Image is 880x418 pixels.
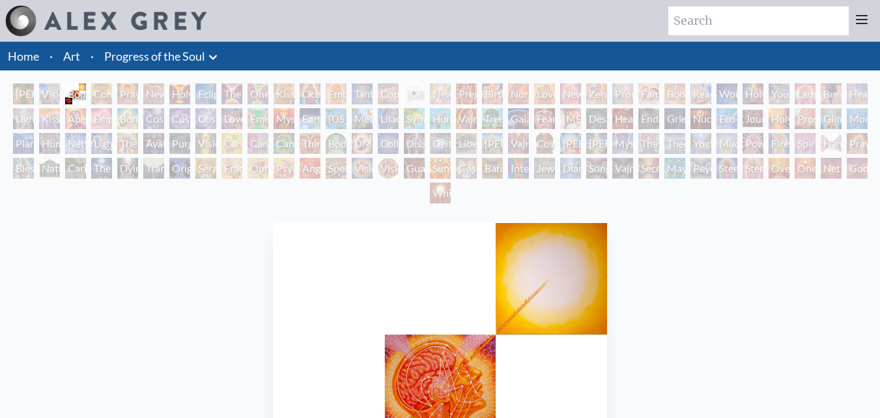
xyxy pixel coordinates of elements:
[91,108,112,129] div: Empowerment
[143,133,164,154] div: Ayahuasca Visitation
[638,83,659,104] div: Family
[795,83,816,104] div: Laughing Man
[586,158,607,179] div: Song of Vajra Being
[456,83,477,104] div: Pregnancy
[717,83,737,104] div: Wonder
[352,133,373,154] div: DMT - The Spirit Molecule
[482,133,503,154] div: [PERSON_NAME]
[508,83,529,104] div: Nursing
[248,108,268,129] div: Emerald Grail
[821,158,842,179] div: Net of Being
[274,108,294,129] div: Mysteriosa 2
[274,158,294,179] div: Psychomicrograph of a Fractal Paisley Cherub Feather Tip
[195,108,216,129] div: Cosmic Lovers
[664,158,685,179] div: Mayan Being
[195,133,216,154] div: Vision Tree
[65,83,86,104] div: Body, Mind, Spirit
[690,83,711,104] div: Reading
[352,108,373,129] div: Metamorphosis
[143,108,164,129] div: Cosmic Creativity
[13,158,34,179] div: Blessing Hand
[430,83,451,104] div: Newborn
[534,108,555,129] div: Fear
[221,83,242,104] div: The Kiss
[586,108,607,129] div: Despair
[795,108,816,129] div: Prostration
[586,133,607,154] div: [PERSON_NAME]
[717,158,737,179] div: Steeplehead 1
[821,83,842,104] div: Breathing
[300,83,320,104] div: Ocean of Love Bliss
[638,158,659,179] div: Secret Writing Being
[248,133,268,154] div: Cannabis Sutra
[13,83,34,104] div: [PERSON_NAME] & Eve
[65,158,86,179] div: Caring
[456,108,477,129] div: Vajra Horse
[91,83,112,104] div: Contemplation
[690,108,711,129] div: Nuclear Crucifixion
[274,133,294,154] div: Cannabacchus
[534,83,555,104] div: Love Circuit
[326,108,347,129] div: [US_STATE] Song
[221,158,242,179] div: Fractal Eyes
[13,108,34,129] div: Lightweaver
[534,133,555,154] div: Cosmic [DEMOGRAPHIC_DATA]
[8,49,39,63] a: Home
[221,108,242,129] div: Love is a Cosmic Force
[117,133,138,154] div: The Shulgins and their Alchemical Angels
[560,133,581,154] div: [PERSON_NAME]
[352,158,373,179] div: Vision Crystal
[847,158,868,179] div: Godself
[169,108,190,129] div: Cosmic Artist
[482,83,503,104] div: Birth
[378,108,399,129] div: Lilacs
[534,158,555,179] div: Jewel Being
[104,47,205,65] a: Progress of the Soul
[195,158,216,179] div: Seraphic Transport Docking on the Third Eye
[847,133,868,154] div: Praying Hands
[248,83,268,104] div: One Taste
[39,83,60,104] div: Visionary Origin of Language
[169,133,190,154] div: Purging
[847,108,868,129] div: Monochord
[482,158,503,179] div: Bardo Being
[743,133,763,154] div: Power to the Peaceful
[560,108,581,129] div: [MEDICAL_DATA]
[586,83,607,104] div: Zena Lotus
[378,133,399,154] div: Collective Vision
[65,108,86,129] div: Aperture
[326,83,347,104] div: Embracing
[65,133,86,154] div: Networks
[300,108,320,129] div: Earth Energies
[743,108,763,129] div: Journey of the Wounded Healer
[430,158,451,179] div: Sunyata
[717,108,737,129] div: Eco-Atlas
[612,158,633,179] div: Vajra Being
[638,133,659,154] div: The Seer
[274,83,294,104] div: Kissing
[404,83,425,104] div: [DEMOGRAPHIC_DATA] Embryo
[560,83,581,104] div: New Family
[300,158,320,179] div: Angel Skin
[456,158,477,179] div: Cosmic Elf
[560,158,581,179] div: Diamond Being
[326,158,347,179] div: Spectral Lotus
[664,83,685,104] div: Boo-boo
[612,108,633,129] div: Headache
[769,158,789,179] div: Oversoul
[430,133,451,154] div: Deities & Demons Drinking from the Milky Pool
[430,108,451,129] div: Humming Bird
[690,133,711,154] div: Yogi & the Möbius Sphere
[769,108,789,129] div: Holy Fire
[85,42,99,70] li: ·
[378,83,399,104] div: Copulating
[378,158,399,179] div: Vision [PERSON_NAME]
[847,83,868,104] div: Healing
[143,158,164,179] div: Transfiguration
[404,158,425,179] div: Guardian of Infinite Vision
[39,108,60,129] div: Kiss of the [MEDICAL_DATA]
[482,108,503,129] div: Tree & Person
[195,83,216,104] div: Eclipse
[456,133,477,154] div: Liberation Through Seeing
[743,83,763,104] div: Holy Family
